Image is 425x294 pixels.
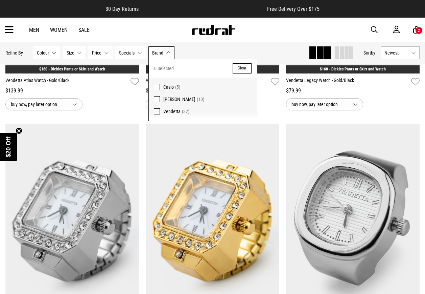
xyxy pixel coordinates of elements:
button: Newest [381,46,420,59]
span: (32) [182,109,189,114]
span: Specials [119,50,135,56]
a: Women [50,27,68,33]
button: Price [88,46,113,59]
div: $139.99 [5,87,139,95]
div: 2 [418,28,420,33]
button: Sortby [363,49,375,57]
span: $20 Off [5,136,12,157]
span: Price [92,50,101,56]
span: Newest [384,50,408,56]
p: Refine By [5,50,23,56]
div: $79.99 [146,87,279,95]
a: Sale [78,27,90,33]
a: Vendetta Atlas Watch - Gold/Black [5,77,128,87]
button: Brand [148,46,174,59]
span: 0 Selected [154,64,174,72]
img: Redrat logo [191,25,236,35]
span: by [371,50,375,56]
a: Vendetta Legacy Watch - Gold/Black [286,77,408,87]
span: buy now, pay later option [11,100,67,108]
a: Vendetta Legacy Watch - Silver/Black [146,77,268,87]
a: $160 - Dickies Pants or Skirt and Watch [39,67,105,71]
button: Specials [115,46,146,59]
a: 2 [413,26,420,34]
button: buy now, pay later option [286,98,363,110]
a: $160 - Dickies Pants or Skirt and Watch [320,67,386,71]
button: buy now, pay later option [5,98,82,110]
button: Clear [233,63,252,73]
button: Size [63,46,86,59]
span: (10) [197,97,204,102]
iframe: Customer reviews powered by Trustpilot [152,5,254,12]
div: Brand [148,59,257,121]
span: buy now, pay later option [291,100,348,108]
span: Free Delivery Over $175 [267,6,320,12]
button: buy now, pay later option [146,98,223,110]
span: Brand [152,50,163,56]
div: $79.99 [286,87,420,95]
span: Vendetta [163,109,181,114]
button: Close teaser [16,127,22,134]
span: Casio [163,84,174,90]
span: (5) [175,84,180,90]
button: Colour [33,46,60,59]
a: Men [29,27,39,33]
span: [PERSON_NAME] [163,97,195,102]
span: 30 Day Returns [105,6,139,12]
span: Size [67,50,74,56]
span: Colour [37,50,49,56]
button: Open LiveChat chat widget [5,3,26,23]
